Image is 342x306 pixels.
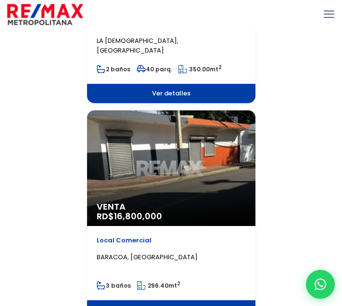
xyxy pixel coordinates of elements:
[97,202,246,212] span: Venta
[7,2,83,27] img: remax-metropolitana-logo
[97,65,130,73] span: 2 baños
[114,210,162,222] span: 16,800,000
[7,2,83,27] a: RE/MAX Metropolitana
[137,65,172,73] span: 40 parq.
[97,281,131,290] span: 3 baños
[177,280,180,287] sup: 2
[97,253,198,262] span: BARACOA, [GEOGRAPHIC_DATA]
[97,36,178,55] span: LA [DEMOGRAPHIC_DATA], [GEOGRAPHIC_DATA]
[218,64,222,71] sup: 2
[178,65,222,73] span: mt
[321,6,337,23] a: mobile menu
[97,210,162,222] span: RD$
[137,281,180,290] span: mt
[155,0,179,9] span: Correo
[148,281,168,290] span: 296.40
[189,65,210,73] span: 350.00
[97,236,246,245] p: Local Comercial
[87,84,255,103] span: Ver detalles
